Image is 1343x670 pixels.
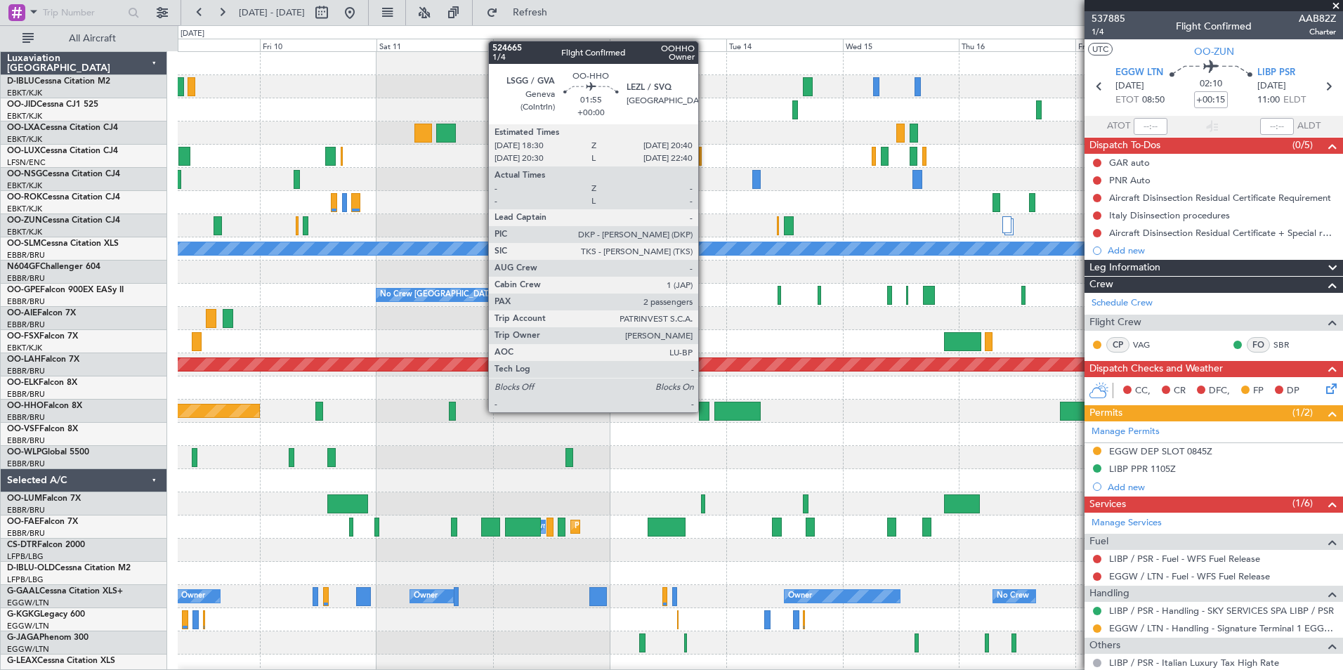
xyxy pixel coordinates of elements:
span: OO-LUM [7,494,42,503]
a: OO-ZUNCessna Citation CJ4 [7,216,120,225]
div: Owner [181,586,205,607]
a: OO-ROKCessna Citation CJ4 [7,193,120,202]
span: Dispatch Checks and Weather [1089,361,1223,377]
span: (1/2) [1292,405,1313,420]
button: Refresh [480,1,564,24]
a: OO-FAEFalcon 7X [7,518,78,526]
span: OO-WLP [7,448,41,456]
span: DP [1287,384,1299,398]
span: Dispatch To-Dos [1089,138,1160,154]
span: OO-FAE [7,518,39,526]
span: AAB82Z [1299,11,1336,26]
a: Manage Permits [1092,425,1160,439]
span: OO-ELK [7,379,39,387]
div: Thu 9 [143,39,260,51]
span: OO-HHO [7,402,44,410]
div: EGGW DEP SLOT 0845Z [1109,445,1212,457]
div: Wed 15 [843,39,959,51]
div: Italy Disinsection procedures [1109,209,1230,221]
a: EBKT/KJK [7,180,42,191]
span: ALDT [1297,119,1321,133]
span: OO-LUX [7,147,40,155]
span: 08:50 [1142,93,1165,107]
span: (1/6) [1292,496,1313,511]
a: EBBR/BRU [7,389,45,400]
a: EBBR/BRU [7,273,45,284]
div: Add new [1108,481,1336,493]
span: OO-GPE [7,286,40,294]
span: OO-LXA [7,124,40,132]
span: OO-JID [7,100,37,109]
span: Handling [1089,586,1129,602]
a: LFSN/ENC [7,157,46,168]
a: EBKT/KJK [7,134,42,145]
div: PNR Auto [1109,174,1151,186]
span: FP [1253,384,1264,398]
span: [DATE] [1257,79,1286,93]
a: EBBR/BRU [7,366,45,376]
a: OO-LXACessna Citation CJ4 [7,124,118,132]
span: All Aircraft [37,34,148,44]
span: 02:10 [1200,77,1222,91]
a: EBBR/BRU [7,528,45,539]
div: Owner [414,586,438,607]
a: EGGW / LTN - Handling - Signature Terminal 1 EGGW / LTN [1109,622,1336,634]
span: ETOT [1115,93,1139,107]
div: No Crew [997,586,1029,607]
div: Aircraft Disinsection Residual Certificate + Special request [1109,227,1336,239]
a: D-IBLU-OLDCessna Citation M2 [7,564,131,572]
div: LIBP PPR 1105Z [1109,463,1176,475]
span: EGGW LTN [1115,66,1163,80]
span: Services [1089,497,1126,513]
span: OO-FSX [7,332,39,341]
div: CP [1106,337,1129,353]
span: CR [1174,384,1186,398]
div: Mon 13 [610,39,726,51]
span: DFC, [1209,384,1230,398]
a: EBBR/BRU [7,250,45,261]
a: OO-AIEFalcon 7X [7,309,76,317]
span: 537885 [1092,11,1125,26]
span: Leg Information [1089,260,1160,276]
span: OO-LAH [7,355,41,364]
div: Planned Maint Melsbroek Air Base [575,516,697,537]
div: Fri 17 [1075,39,1192,51]
span: D-IBLU-OLD [7,564,55,572]
input: Trip Number [43,2,124,23]
a: EBKT/KJK [7,204,42,214]
a: EBKT/KJK [7,88,42,98]
span: [DATE] [1115,79,1144,93]
span: Permits [1089,405,1122,421]
a: VAG [1133,339,1165,351]
a: N604GFChallenger 604 [7,263,100,271]
a: OO-SLMCessna Citation XLS [7,239,119,248]
a: D-IBLUCessna Citation M2 [7,77,110,86]
div: Owner [788,586,812,607]
a: EGGW/LTN [7,598,49,608]
a: OO-JIDCessna CJ1 525 [7,100,98,109]
span: OO-VSF [7,425,39,433]
span: Refresh [501,8,560,18]
a: EBBR/BRU [7,505,45,515]
div: Flight Confirmed [1176,19,1252,34]
span: G-JAGA [7,633,39,642]
span: OO-ZUN [1194,44,1234,59]
a: LIBP / PSR - Handling - SKY SERVICES SPA LIBP / PSR [1109,605,1334,617]
a: LFPB/LBG [7,574,44,585]
div: Tue 14 [726,39,843,51]
a: EBBR/BRU [7,459,45,469]
div: Fri 10 [260,39,376,51]
span: ATOT [1107,119,1130,133]
input: --:-- [1134,118,1167,135]
div: Sun 12 [493,39,610,51]
span: LIBP PSR [1257,66,1295,80]
a: G-KGKGLegacy 600 [7,610,85,619]
a: EBKT/KJK [7,227,42,237]
a: EBBR/BRU [7,435,45,446]
span: [DATE] - [DATE] [239,6,305,19]
a: CS-DTRFalcon 2000 [7,541,85,549]
a: OO-LUMFalcon 7X [7,494,81,503]
span: CC, [1135,384,1151,398]
span: G-GAAL [7,587,39,596]
a: OO-LAHFalcon 7X [7,355,79,364]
